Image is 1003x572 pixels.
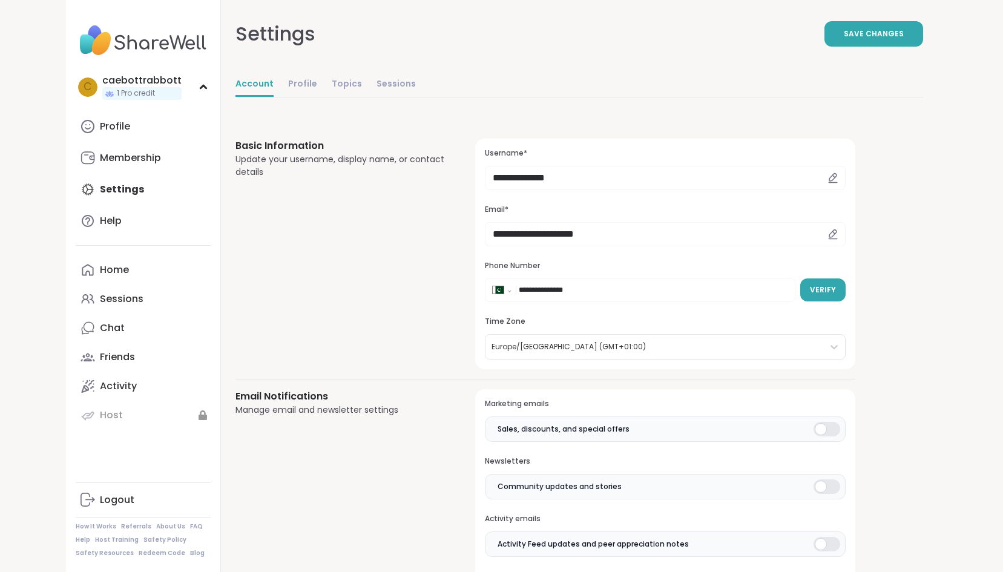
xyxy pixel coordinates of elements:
[76,343,211,372] a: Friends
[844,28,904,39] span: Save Changes
[498,539,689,550] span: Activity Feed updates and peer appreciation notes
[332,73,362,97] a: Topics
[95,536,139,544] a: Host Training
[498,481,622,492] span: Community updates and stories
[76,536,90,544] a: Help
[485,261,845,271] h3: Phone Number
[76,549,134,557] a: Safety Resources
[485,205,845,215] h3: Email*
[76,522,116,531] a: How It Works
[76,314,211,343] a: Chat
[100,380,137,393] div: Activity
[121,522,151,531] a: Referrals
[100,409,123,422] div: Host
[100,120,130,133] div: Profile
[810,284,836,295] span: Verify
[485,148,845,159] h3: Username*
[143,536,186,544] a: Safety Policy
[117,88,155,99] span: 1 Pro credit
[76,112,211,141] a: Profile
[76,206,211,235] a: Help
[235,139,447,153] h3: Basic Information
[800,278,846,301] button: Verify
[100,214,122,228] div: Help
[190,522,203,531] a: FAQ
[235,19,315,48] div: Settings
[190,549,205,557] a: Blog
[235,73,274,97] a: Account
[76,485,211,514] a: Logout
[102,74,182,87] div: caebottrabbott
[139,549,185,557] a: Redeem Code
[76,372,211,401] a: Activity
[485,399,845,409] h3: Marketing emails
[485,317,845,327] h3: Time Zone
[288,73,317,97] a: Profile
[235,404,447,416] div: Manage email and newsletter settings
[76,19,211,62] img: ShareWell Nav Logo
[100,493,134,507] div: Logout
[377,73,416,97] a: Sessions
[76,284,211,314] a: Sessions
[485,514,845,524] h3: Activity emails
[100,263,129,277] div: Home
[76,143,211,173] a: Membership
[76,255,211,284] a: Home
[235,389,447,404] h3: Email Notifications
[824,21,923,47] button: Save Changes
[100,350,135,364] div: Friends
[100,151,161,165] div: Membership
[498,424,630,435] span: Sales, discounts, and special offers
[235,153,447,179] div: Update your username, display name, or contact details
[156,522,185,531] a: About Us
[100,292,143,306] div: Sessions
[485,456,845,467] h3: Newsletters
[84,79,91,95] span: c
[76,401,211,430] a: Host
[100,321,125,335] div: Chat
